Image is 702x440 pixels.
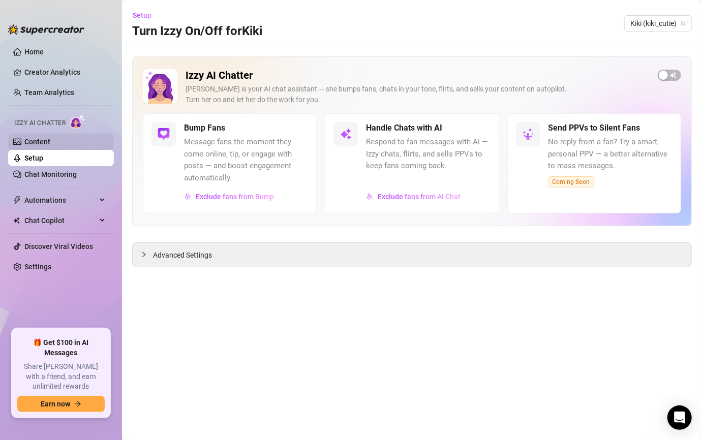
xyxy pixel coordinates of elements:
[680,20,686,26] span: team
[185,193,192,200] img: svg%3e
[8,24,84,35] img: logo-BBDzfeDw.svg
[153,249,212,261] span: Advanced Settings
[366,188,461,205] button: Exclude fans from AI Chat
[132,7,160,23] button: Setup
[141,249,153,260] div: collapsed
[143,69,177,104] img: Izzy AI Chatter
[367,193,374,200] img: svg%3e
[13,196,21,204] span: thunderbolt
[184,122,225,134] h5: Bump Fans
[366,136,490,172] span: Respond to fan messages with AI — Izzy chats, flirts, and sells PPVs to keep fans coming back.
[17,396,105,412] button: Earn nowarrow-right
[14,118,66,128] span: Izzy AI Chatter
[24,192,97,208] span: Automations
[17,338,105,358] span: 🎁 Get $100 in AI Messages
[158,128,170,140] img: svg%3e
[24,154,43,162] a: Setup
[667,405,692,430] div: Open Intercom Messenger
[186,69,650,82] h2: Izzy AI Chatter
[184,188,274,205] button: Exclude fans from Bump
[141,252,147,258] span: collapsed
[133,11,151,19] span: Setup
[196,193,274,201] span: Exclude fans from Bump
[41,400,70,408] span: Earn now
[24,242,93,250] a: Discover Viral Videos
[548,122,640,134] h5: Send PPVs to Silent Fans
[630,16,686,31] span: Kiki (kiki_cutie)
[184,136,308,184] span: Message fans the moment they come online, tip, or engage with posts — and boost engagement automa...
[24,138,50,146] a: Content
[378,193,461,201] span: Exclude fans from AI Chat
[70,114,85,129] img: AI Chatter
[24,88,74,97] a: Team Analytics
[186,84,650,105] div: [PERSON_NAME] is your AI chat assistant — she bumps fans, chats in your tone, flirts, and sells y...
[132,23,262,40] h3: Turn Izzy On/Off for Kiki
[548,176,594,187] span: Coming Soon
[24,212,97,229] span: Chat Copilot
[24,170,77,178] a: Chat Monitoring
[24,48,44,56] a: Home
[17,362,105,392] span: Share [PERSON_NAME] with a friend, and earn unlimited rewards
[74,400,81,407] span: arrow-right
[548,136,673,172] span: No reply from a fan? Try a smart, personal PPV — a better alternative to mass messages.
[24,64,106,80] a: Creator Analytics
[24,263,51,271] a: Settings
[13,217,20,224] img: Chat Copilot
[340,128,352,140] img: svg%3e
[522,128,534,140] img: svg%3e
[366,122,442,134] h5: Handle Chats with AI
